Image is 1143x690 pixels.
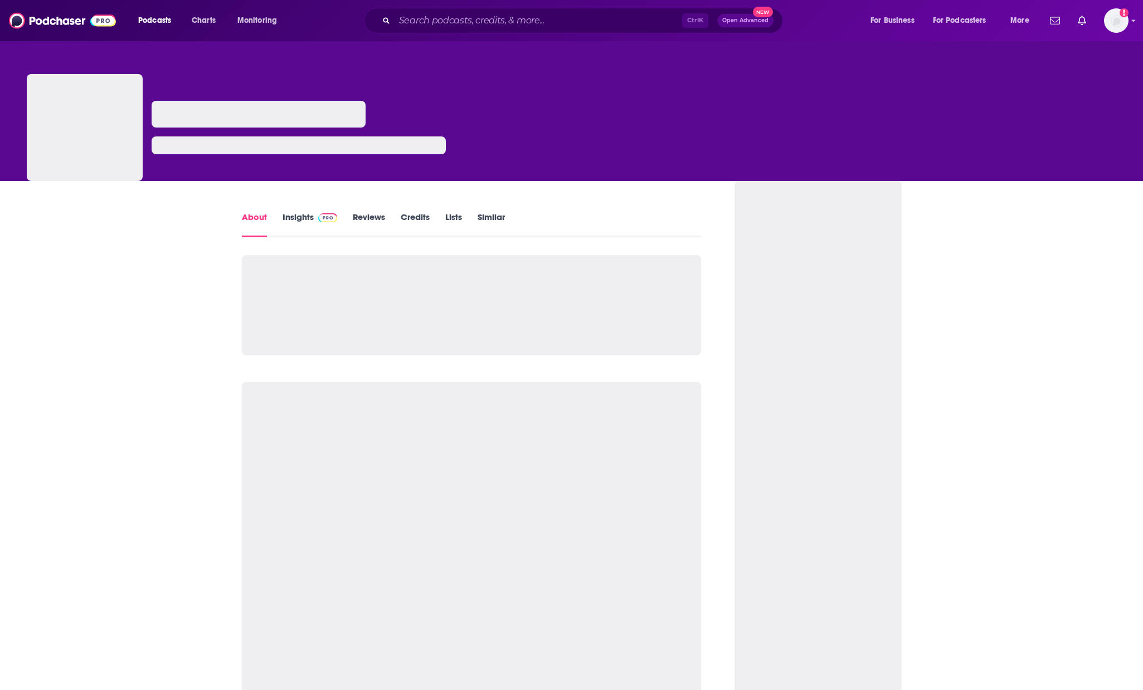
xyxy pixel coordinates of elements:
a: Credits [401,212,430,237]
span: More [1010,13,1029,28]
img: Podchaser - Follow, Share and Rate Podcasts [9,10,116,31]
a: About [242,212,267,237]
div: Search podcasts, credits, & more... [374,8,794,33]
a: Reviews [353,212,385,237]
button: open menu [130,12,186,30]
span: Charts [192,13,216,28]
button: open menu [230,12,291,30]
span: Monitoring [237,13,277,28]
span: Open Advanced [722,18,769,23]
button: open menu [863,12,928,30]
button: open menu [926,12,1003,30]
a: Lists [445,212,462,237]
a: InsightsPodchaser Pro [283,212,338,237]
span: For Business [870,13,915,28]
a: Show notifications dropdown [1073,11,1091,30]
a: Show notifications dropdown [1045,11,1064,30]
span: New [753,7,773,17]
span: Ctrl K [682,13,708,28]
span: Logged in as Icons [1104,8,1129,33]
button: open menu [1003,12,1043,30]
button: Show profile menu [1104,8,1129,33]
button: Open AdvancedNew [717,14,774,27]
span: Podcasts [138,13,171,28]
svg: Add a profile image [1120,8,1129,17]
span: For Podcasters [933,13,986,28]
a: Similar [478,212,505,237]
img: User Profile [1104,8,1129,33]
input: Search podcasts, credits, & more... [395,12,682,30]
img: Podchaser Pro [318,213,338,222]
a: Charts [184,12,222,30]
